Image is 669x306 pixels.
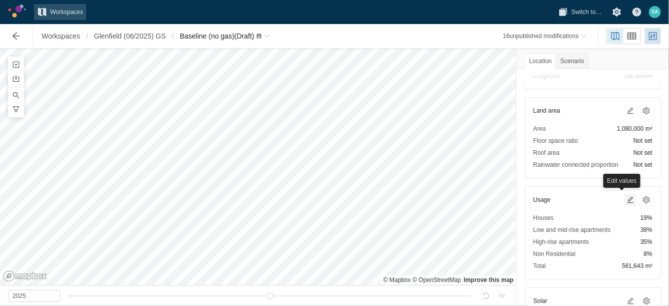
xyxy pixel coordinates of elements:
[3,270,47,282] a: Mapbox logo
[644,249,652,259] span: 8%
[533,249,576,259] span: Non Residential
[533,106,560,116] h3: Land area
[555,4,605,20] button: Switch to…
[533,296,547,306] h3: Solar
[533,148,560,158] span: Roof area
[42,31,80,41] span: Workspaces
[533,195,551,205] h3: Usage
[503,31,579,41] div: 16 unpublished modification s
[571,7,602,17] span: Switch to…
[633,148,652,158] span: Not set
[649,6,661,18] div: SA
[464,276,514,283] a: Map feedback
[640,237,652,247] span: 35%
[180,32,255,40] span: Baseline (no gas) (Draft)
[533,213,554,223] span: Houses
[525,53,556,69] div: Location
[91,28,169,44] a: Glenfield (06/2025) GS
[624,71,652,81] span: 150.88544
[533,237,589,247] span: High-rise apartments
[533,261,546,271] span: Total
[633,136,652,146] span: Not set
[500,28,590,44] button: 16unpublished modifications
[383,276,411,283] a: Mapbox
[622,261,652,271] span: 561,643 m²
[533,225,611,235] span: Low and mid-rise apartments
[169,28,177,44] span: /
[177,28,274,44] button: Baseline (no gas)(Draft)
[603,174,641,188] div: Edit values
[556,53,588,69] div: Scenario
[34,4,86,20] a: Workspaces
[39,28,83,44] a: Workspaces
[533,136,578,146] span: Floor space ratio
[533,160,618,170] span: Rainwater connected proportion
[412,276,461,283] a: OpenStreetMap
[633,160,652,170] span: Not set
[607,29,623,43] button: Map view (Ctrl+Shift+1)
[83,28,91,44] span: /
[617,124,652,134] span: 1,080,000 m²
[640,213,652,223] span: 19%
[50,7,83,17] span: Workspaces
[533,124,546,134] span: Area
[94,31,166,41] span: Glenfield (06/2025) GS
[39,28,273,44] nav: Breadcrumb
[533,71,560,81] span: Longitude
[624,29,640,43] a: Grid view (Ctrl+Shift+2)
[640,225,652,235] span: 38%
